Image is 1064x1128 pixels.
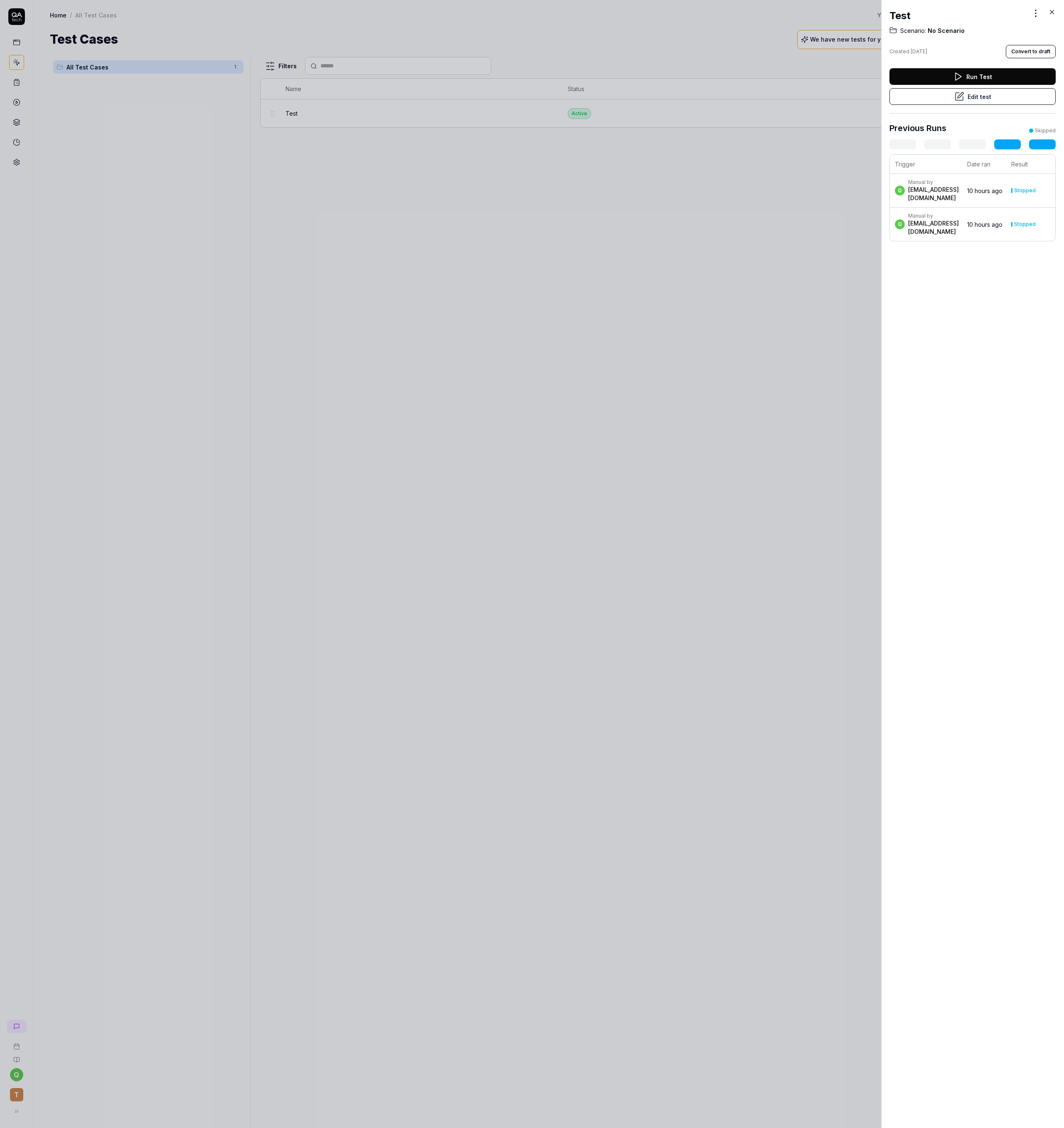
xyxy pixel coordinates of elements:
[889,48,927,55] div: Created
[889,88,1056,105] button: Edit test
[1014,222,1036,227] div: Stopped
[908,213,959,219] div: Manual by
[900,27,926,35] span: Scenario:
[895,219,905,229] span: q
[889,68,1056,85] button: Run Test
[890,155,962,174] th: Trigger
[908,179,959,186] div: Manual by
[889,8,911,23] h2: Test
[908,186,959,202] div: [EMAIL_ADDRESS][DOMAIN_NAME]
[962,155,1006,174] th: Date ran
[889,122,946,134] h3: Previous Runs
[895,186,905,196] span: q
[1006,155,1055,174] th: Result
[1014,188,1036,193] div: Stopped
[911,48,927,55] time: [DATE]
[967,221,1002,228] time: 10 hours ago
[908,219,959,236] div: [EMAIL_ADDRESS][DOMAIN_NAME]
[1006,45,1056,58] button: Convert to draft
[1035,127,1056,134] div: Skipped
[926,27,965,35] span: No Scenario
[967,187,1002,194] time: 10 hours ago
